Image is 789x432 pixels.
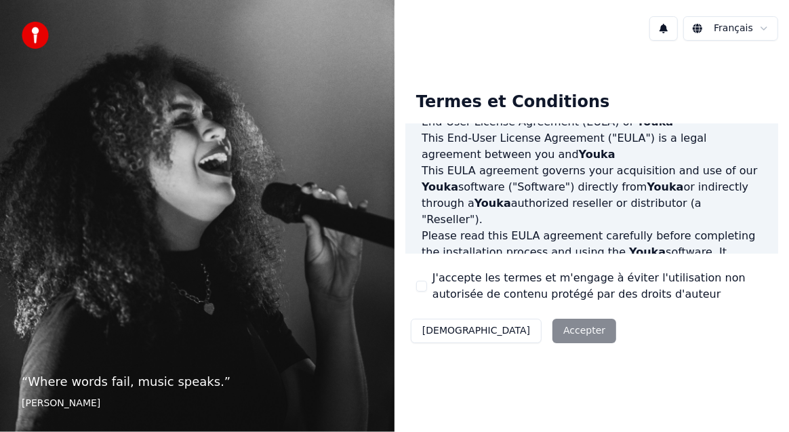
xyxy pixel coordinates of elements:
span: Youka [647,180,684,193]
footer: [PERSON_NAME] [22,397,373,410]
p: “ Where words fail, music speaks. ” [22,372,373,391]
span: Youka [579,148,615,161]
button: [DEMOGRAPHIC_DATA] [411,319,542,343]
p: This End-User License Agreement ("EULA") is a legal agreement between you and [422,130,762,163]
p: Please read this EULA agreement carefully before completing the installation process and using th... [422,228,762,293]
span: Youka [629,246,666,258]
div: Termes et Conditions [405,81,620,124]
span: Youka [422,180,458,193]
span: Youka [474,197,511,210]
p: This EULA agreement governs your acquisition and use of our software ("Software") directly from o... [422,163,762,228]
span: Youka [636,115,673,128]
img: youka [22,22,49,49]
label: J'accepte les termes et m'engage à éviter l'utilisation non autorisée de contenu protégé par des ... [432,270,767,302]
